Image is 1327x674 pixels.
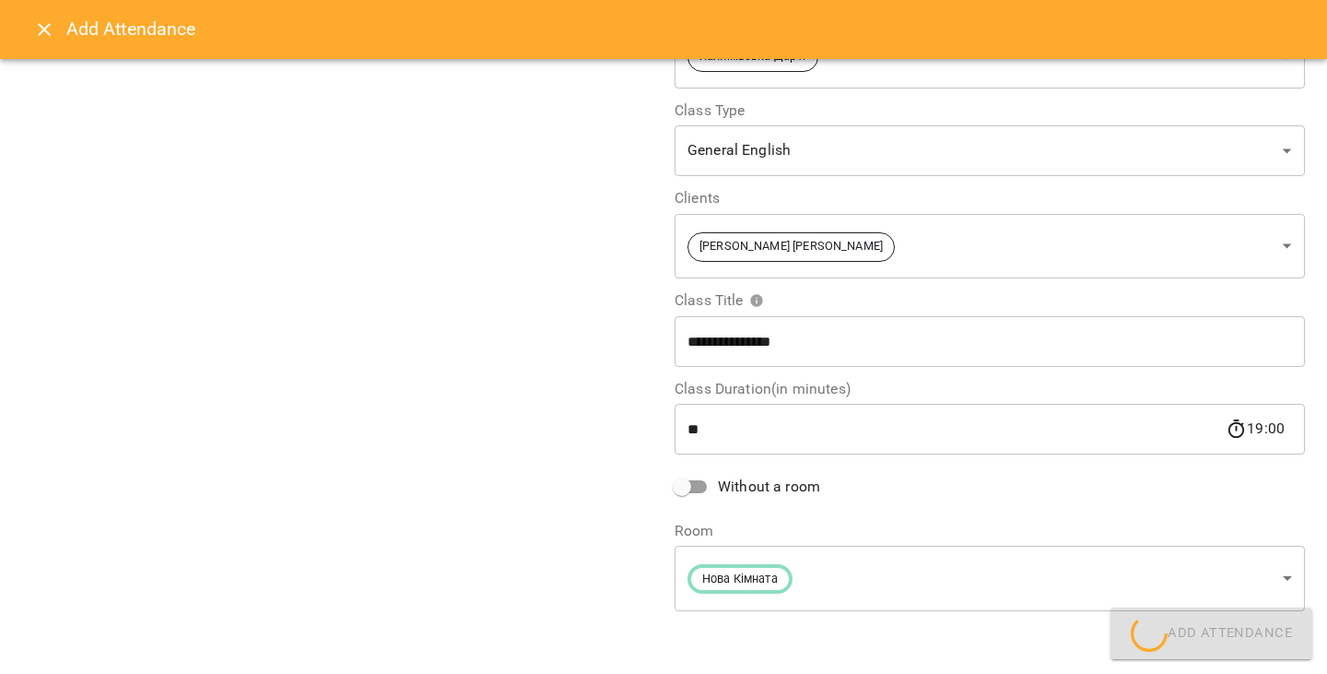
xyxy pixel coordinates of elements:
label: Room [675,524,1305,538]
label: Class Duration(in minutes) [675,382,1305,396]
span: [PERSON_NAME] [PERSON_NAME] [688,238,894,255]
label: Clients [675,191,1305,206]
div: Нова Кімната [675,546,1305,611]
svg: Please specify class title or select clients [749,293,764,308]
label: Class Type [675,103,1305,118]
div: [PERSON_NAME] [PERSON_NAME] [675,213,1305,278]
span: Нова Кімната [691,571,789,588]
button: Close [22,7,66,52]
span: Class Title [675,293,764,308]
span: Without a room [718,476,820,498]
h6: Add Attendance [66,15,1305,43]
div: General English [675,125,1305,177]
